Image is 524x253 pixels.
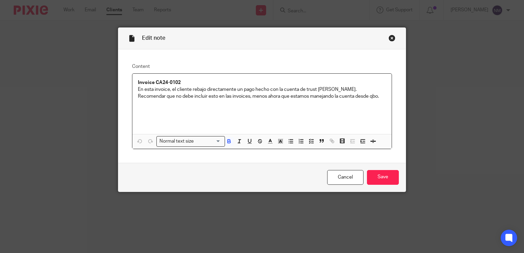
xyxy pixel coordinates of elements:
strong: Invoice CA24-0102 [138,80,181,85]
a: Cancel [327,170,364,185]
div: Close this dialog window [389,35,395,41]
p: En esta invoice, el cliente rebajo directamente un pago hecho con la cuenta de trust [PERSON_NAME]. [138,86,386,93]
span: Edit note [142,35,165,41]
label: Content [132,63,392,70]
div: Search for option [156,136,225,147]
p: Recomendar que no debe incluir esto en las invoices, menos ahora que estamos manejando la cuenta ... [138,93,386,100]
input: Search for option [196,138,221,145]
span: Normal text size [158,138,195,145]
input: Save [367,170,399,185]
